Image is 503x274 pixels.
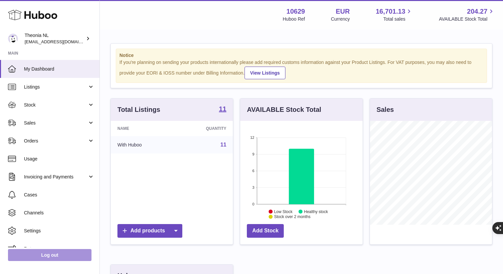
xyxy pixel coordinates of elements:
span: Sales [24,120,87,126]
span: AVAILABLE Stock Total [439,16,495,22]
div: Currency [331,16,350,22]
span: Total sales [383,16,413,22]
text: 12 [251,136,254,139]
a: Add products [117,224,182,238]
span: 204.27 [467,7,487,16]
text: Stock over 2 months [274,214,310,219]
div: If you're planning on sending your products internationally please add required customs informati... [119,59,483,79]
h3: AVAILABLE Stock Total [247,105,321,114]
strong: 11 [219,106,226,112]
text: 0 [252,202,254,206]
span: [EMAIL_ADDRESS][DOMAIN_NAME] [25,39,98,44]
a: Log out [8,249,91,261]
strong: Notice [119,52,483,59]
span: 16,701.13 [376,7,405,16]
strong: 10629 [286,7,305,16]
span: Stock [24,102,87,108]
img: info@wholesomegoods.eu [8,34,18,44]
span: Returns [24,246,94,252]
text: 6 [252,169,254,173]
h3: Total Listings [117,105,160,114]
div: Theonia NL [25,32,84,45]
span: Invoicing and Payments [24,174,87,180]
text: Low Stock [274,209,293,214]
a: 204.27 AVAILABLE Stock Total [439,7,495,22]
span: Channels [24,210,94,216]
span: Orders [24,138,87,144]
div: Huboo Ref [283,16,305,22]
th: Name [111,121,175,136]
text: 9 [252,152,254,156]
a: 16,701.13 Total sales [376,7,413,22]
text: 3 [252,185,254,189]
a: 11 [219,106,226,114]
span: Listings [24,84,87,90]
a: Add Stock [247,224,284,238]
span: Settings [24,228,94,234]
th: Quantity [175,121,233,136]
a: View Listings [245,67,285,79]
text: Healthy stock [304,209,328,214]
strong: EUR [336,7,350,16]
h3: Sales [377,105,394,114]
a: 11 [221,142,227,147]
td: With Huboo [111,136,175,153]
span: My Dashboard [24,66,94,72]
span: Usage [24,156,94,162]
span: Cases [24,192,94,198]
